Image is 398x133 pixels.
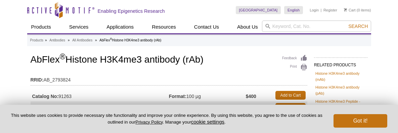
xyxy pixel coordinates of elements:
a: All Antibodies [72,37,92,43]
button: Search [346,23,370,29]
td: 91264 [31,101,169,113]
h2: RELATED PRODUCTS [314,57,368,69]
li: » [68,38,70,42]
a: Products [27,21,55,33]
a: [GEOGRAPHIC_DATA] [236,6,281,14]
h2: Enabling Epigenetics Research [98,8,165,14]
li: (0 items) [344,6,371,14]
td: AB_2793824 [31,73,307,84]
a: Print [282,64,307,71]
strong: $400 [246,93,256,99]
button: cookie settings [191,119,224,125]
a: Privacy Policy [135,120,163,125]
span: Search [348,24,368,29]
a: Register [323,8,337,12]
a: Contact Us [190,21,223,33]
a: English [284,6,303,14]
a: Histone H3K4me3 Peptide - biotinylated [315,98,366,110]
a: Add to Cart [275,103,306,112]
sup: ® [110,37,112,41]
li: AbFlex Histone H3K4me3 antibody (rAb) [99,38,161,42]
li: » [95,38,97,42]
a: Antibodies [49,37,65,43]
a: Add to Cart [275,91,306,100]
a: About Us [233,21,262,33]
input: Keyword, Cat. No. [262,21,371,32]
strong: Format: [169,93,186,99]
strong: RRID: [31,77,44,83]
button: Got it! [334,114,387,128]
a: Services [65,21,93,33]
a: Feedback [282,55,307,62]
a: Products [30,37,43,43]
img: Your Cart [344,8,347,11]
td: 91263 [31,89,169,101]
a: Histone H3K4me3 antibody (mAb) [315,70,366,82]
a: Cart [344,8,356,12]
td: 100 µg [169,89,246,101]
a: Login [310,8,319,12]
strong: Catalog No: [32,93,59,99]
li: | [321,6,322,14]
h1: AbFlex Histone H3K4me3 antibody (rAb) [31,55,307,66]
a: Applications [102,21,138,33]
li: » [45,38,47,42]
sup: ® [60,52,65,61]
td: 10 µg [169,101,246,113]
a: Resources [148,21,180,33]
p: This website uses cookies to provide necessary site functionality and improve your online experie... [11,112,322,125]
a: Histone H3K4me3 antibody (pAb) [315,84,366,96]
